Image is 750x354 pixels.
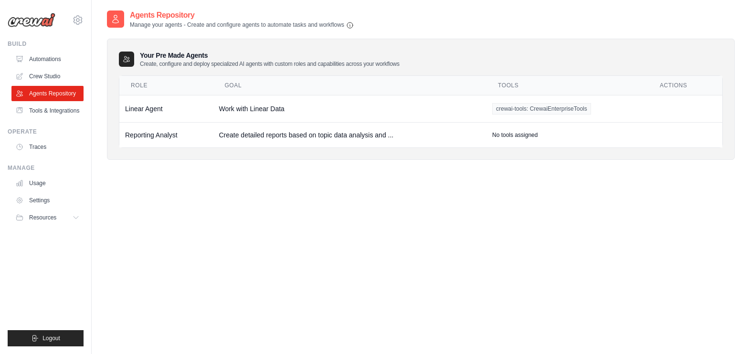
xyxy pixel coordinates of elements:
[119,122,213,147] td: Reporting Analyst
[8,13,55,27] img: Logo
[11,52,84,67] a: Automations
[11,103,84,118] a: Tools & Integrations
[213,76,486,95] th: Goal
[8,128,84,135] div: Operate
[140,60,400,68] p: Create, configure and deploy specialized AI agents with custom roles and capabilities across your...
[492,103,591,115] span: crewai-tools: CrewaiEnterpriseTools
[11,176,84,191] a: Usage
[29,214,56,221] span: Resources
[8,330,84,346] button: Logout
[8,164,84,172] div: Manage
[119,95,213,122] td: Linear Agent
[8,40,84,48] div: Build
[492,131,538,139] p: No tools assigned
[213,95,486,122] td: Work with Linear Data
[11,86,84,101] a: Agents Repository
[119,76,213,95] th: Role
[11,69,84,84] a: Crew Studio
[648,76,722,95] th: Actions
[140,51,400,68] h3: Your Pre Made Agents
[11,193,84,208] a: Settings
[42,334,60,342] span: Logout
[130,21,354,29] p: Manage your agents - Create and configure agents to automate tasks and workflows
[130,10,354,21] h2: Agents Repository
[213,122,486,147] td: Create detailed reports based on topic data analysis and ...
[11,139,84,155] a: Traces
[11,210,84,225] button: Resources
[486,76,648,95] th: Tools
